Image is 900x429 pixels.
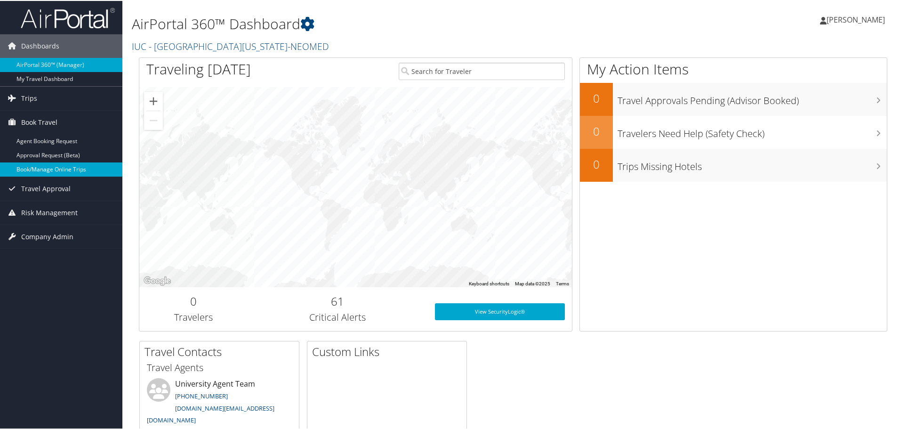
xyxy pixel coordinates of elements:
[255,310,421,323] h3: Critical Alerts
[21,86,37,109] span: Trips
[399,62,565,79] input: Search for Traveler
[435,302,565,319] a: View SecurityLogic®
[580,122,613,138] h2: 0
[580,89,613,105] h2: 0
[146,310,241,323] h3: Travelers
[147,403,274,424] a: [DOMAIN_NAME][EMAIL_ADDRESS][DOMAIN_NAME]
[142,377,297,428] li: University Agent Team
[144,110,163,129] button: Zoom out
[132,13,640,33] h1: AirPortal 360™ Dashboard
[580,58,887,78] h1: My Action Items
[820,5,894,33] a: [PERSON_NAME]
[144,91,163,110] button: Zoom in
[146,292,241,308] h2: 0
[21,6,115,28] img: airportal-logo.png
[255,292,421,308] h2: 61
[312,343,466,359] h2: Custom Links
[146,58,251,78] h1: Traveling [DATE]
[469,280,509,286] button: Keyboard shortcuts
[580,82,887,115] a: 0Travel Approvals Pending (Advisor Booked)
[580,148,887,181] a: 0Trips Missing Hotels
[580,115,887,148] a: 0Travelers Need Help (Safety Check)
[145,343,299,359] h2: Travel Contacts
[618,89,887,106] h3: Travel Approvals Pending (Advisor Booked)
[21,176,71,200] span: Travel Approval
[580,155,613,171] h2: 0
[21,33,59,57] span: Dashboards
[515,280,550,285] span: Map data ©2025
[618,154,887,172] h3: Trips Missing Hotels
[142,274,173,286] a: Open this area in Google Maps (opens a new window)
[21,224,73,248] span: Company Admin
[175,391,228,399] a: [PHONE_NUMBER]
[556,280,569,285] a: Terms (opens in new tab)
[147,360,292,373] h3: Travel Agents
[827,14,885,24] span: [PERSON_NAME]
[618,121,887,139] h3: Travelers Need Help (Safety Check)
[21,200,78,224] span: Risk Management
[21,110,57,133] span: Book Travel
[132,39,331,52] a: IUC - [GEOGRAPHIC_DATA][US_STATE]-NEOMED
[142,274,173,286] img: Google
